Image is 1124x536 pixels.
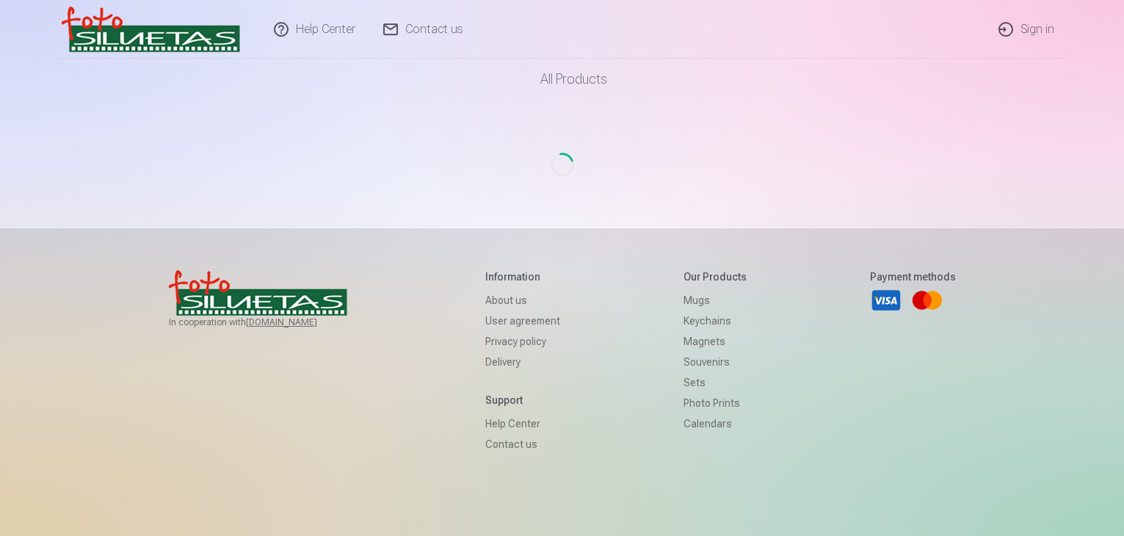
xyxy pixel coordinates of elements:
[485,331,560,352] a: Privacy policy
[684,311,747,331] a: Keychains
[870,284,902,316] a: Visa
[485,290,560,311] a: About us
[499,59,625,100] a: All products
[684,331,747,352] a: Magnets
[684,290,747,311] a: Mugs
[684,413,747,434] a: Calendars
[684,352,747,372] a: Souvenirs
[485,311,560,331] a: User agreement
[246,316,352,328] a: [DOMAIN_NAME]
[169,316,362,328] span: In cooperation with
[684,372,747,393] a: Sets
[485,352,560,372] a: Delivery
[870,269,956,284] h5: Payment methods
[62,6,240,53] img: /v1
[684,393,747,413] a: Photo prints
[485,393,560,408] h5: Support
[911,284,943,316] a: Mastercard
[485,434,560,454] a: Contact us
[485,269,560,284] h5: Information
[485,413,560,434] a: Help Center
[684,269,747,284] h5: Our products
